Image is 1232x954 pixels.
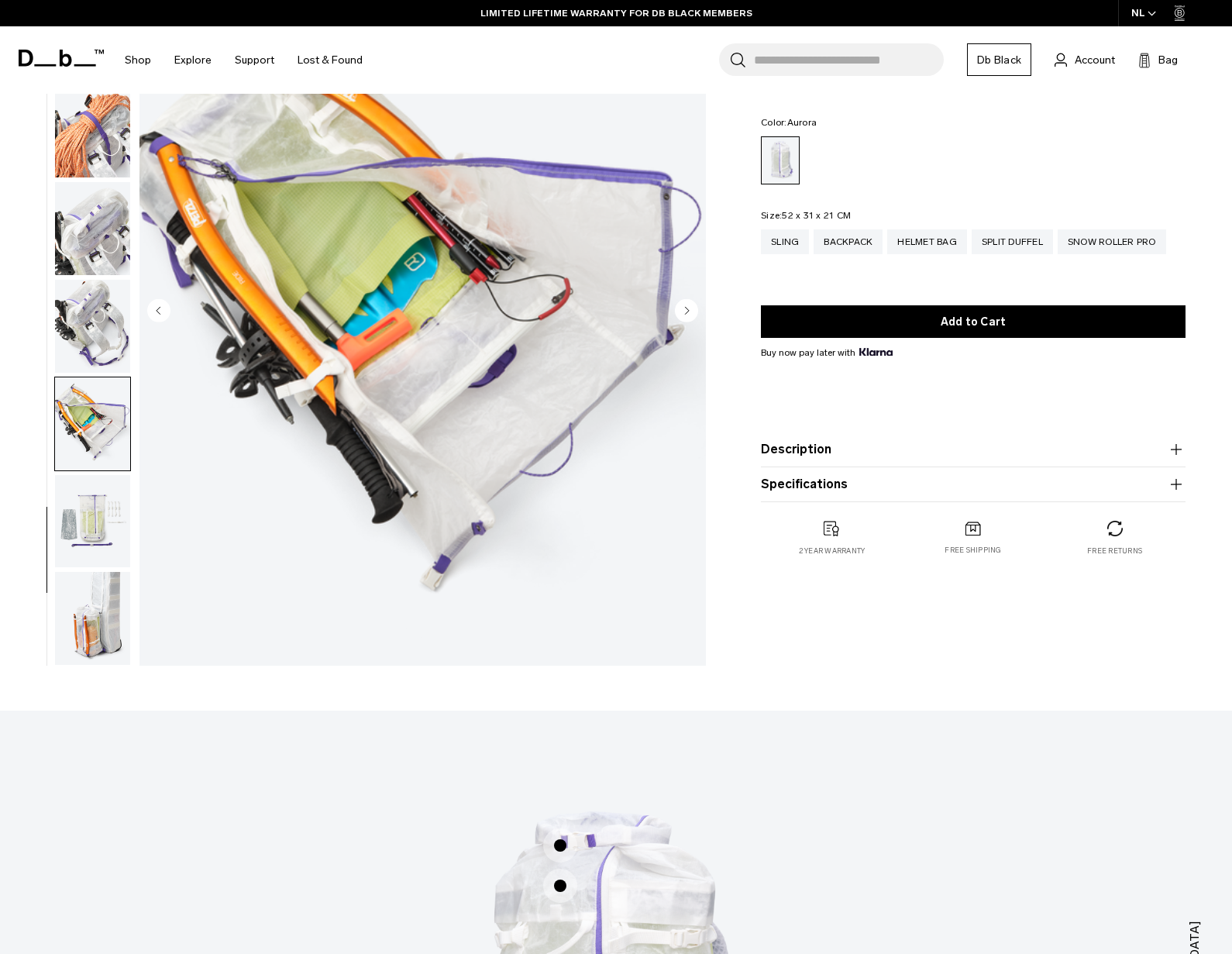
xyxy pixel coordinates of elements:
[55,572,130,665] img: Weigh_Lighter_Backpack_25L_16.png
[54,84,131,178] button: Weigh_Lighter_Backpack_25L_11.png
[54,377,131,471] button: Weigh_Lighter_Backpack_25L_14.png
[761,305,1186,338] button: Add to Cart
[1087,546,1142,556] p: Free returns
[1138,50,1178,69] button: Bag
[782,210,851,221] span: 52 x 31 x 21 CM
[55,280,130,373] img: Weigh_Lighter_Backpack_25L_13.png
[55,475,130,568] img: Weigh_Lighter_Backpack_25L_15.png
[235,33,274,88] a: Support
[1055,50,1115,69] a: Account
[887,229,967,254] a: Helmet Bag
[113,26,374,94] nav: Main Navigation
[174,33,212,88] a: Explore
[147,298,170,325] button: Previous slide
[859,348,893,356] img: {"height" => 20, "alt" => "Klarna"}
[761,136,800,184] a: Aurora
[54,571,131,666] button: Weigh_Lighter_Backpack_25L_16.png
[1158,52,1178,68] span: Bag
[761,346,893,360] span: Buy now pay later with
[972,229,1053,254] a: Split Duffel
[814,229,883,254] a: Backpack
[675,298,698,325] button: Next slide
[761,440,1186,459] button: Description
[1075,52,1115,68] span: Account
[967,43,1031,76] a: Db Black
[945,545,1001,556] p: Free shipping
[54,474,131,569] button: Weigh_Lighter_Backpack_25L_15.png
[55,182,130,275] img: Weigh_Lighter_Backpack_25L_12.png
[761,229,809,254] a: Sling
[1058,229,1166,254] a: Snow Roller Pro
[55,84,130,177] img: Weigh_Lighter_Backpack_25L_11.png
[480,6,752,20] a: LIMITED LIFETIME WARRANTY FOR DB BLACK MEMBERS
[54,279,131,374] button: Weigh_Lighter_Backpack_25L_13.png
[55,377,130,470] img: Weigh_Lighter_Backpack_25L_14.png
[125,33,151,88] a: Shop
[298,33,363,88] a: Lost & Found
[799,546,865,556] p: 2 year warranty
[761,118,817,127] legend: Color:
[761,211,851,220] legend: Size:
[787,117,817,128] span: Aurora
[761,475,1186,494] button: Specifications
[54,181,131,276] button: Weigh_Lighter_Backpack_25L_12.png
